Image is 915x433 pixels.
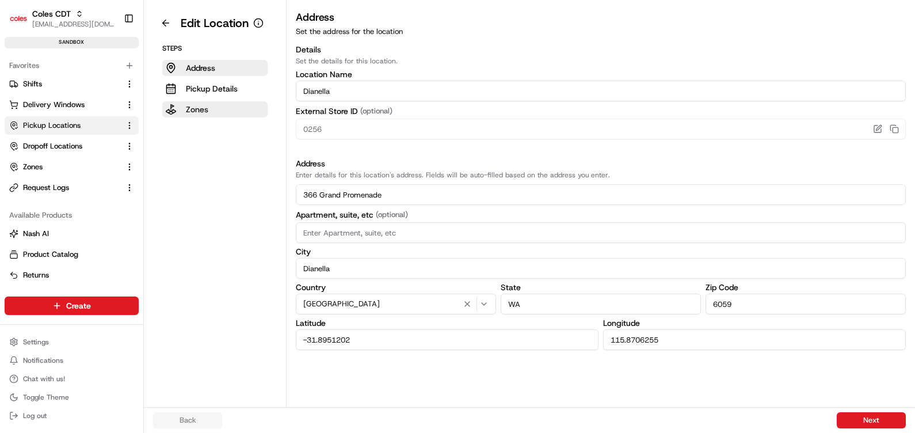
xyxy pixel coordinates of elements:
button: Next [837,412,906,428]
span: Shifts [23,79,42,89]
span: [GEOGRAPHIC_DATA] [303,299,380,309]
button: Nash AI [5,225,139,243]
span: Delivery Windows [23,100,85,110]
label: City [296,248,906,256]
input: Enter Zip Code [706,294,906,314]
button: [GEOGRAPHIC_DATA] [296,294,496,314]
button: Returns [5,266,139,284]
a: 💻API Documentation [93,162,189,183]
span: Pickup Locations [23,120,81,131]
button: Shifts [5,75,139,93]
button: Toggle Theme [5,389,139,405]
p: Set the details for this location. [296,56,906,66]
span: (optional) [376,210,408,220]
label: External Store ID [296,106,906,116]
div: 📗 [12,168,21,177]
input: Location name [296,81,906,101]
button: [EMAIL_ADDRESS][DOMAIN_NAME] [32,20,115,29]
span: Returns [23,270,49,280]
span: Nash AI [23,229,49,239]
a: Zones [9,162,120,172]
span: Toggle Theme [23,393,69,402]
label: Country [296,283,496,291]
input: Enter address [296,184,906,205]
label: State [501,283,701,291]
span: Log out [23,411,47,420]
input: Enter Apartment, suite, etc [296,222,906,243]
button: Coles CDTColes CDT[EMAIL_ADDRESS][DOMAIN_NAME] [5,5,119,32]
button: Log out [5,408,139,424]
p: Steps [162,44,268,53]
a: Dropoff Locations [9,141,120,151]
h1: Edit Location [181,15,249,31]
img: Coles CDT [9,9,28,28]
button: Pickup Locations [5,116,139,135]
span: Chat with us! [23,374,65,383]
input: Enter City [296,258,906,279]
button: Delivery Windows [5,96,139,114]
a: Returns [9,270,134,280]
label: Zip Code [706,283,906,291]
button: Zones [162,101,268,117]
span: API Documentation [109,167,185,178]
a: 📗Knowledge Base [7,162,93,183]
h3: Address [296,9,906,25]
p: Zones [186,104,208,115]
span: Pylon [115,195,139,204]
a: Pickup Locations [9,120,120,131]
p: Address [186,62,215,74]
label: Apartment, suite, etc [296,210,906,220]
img: Nash [12,12,35,35]
h3: Details [296,44,906,55]
button: Product Catalog [5,245,139,264]
p: Welcome 👋 [12,46,209,64]
a: Product Catalog [9,249,134,260]
h3: Address [296,158,906,169]
button: Notifications [5,352,139,369]
span: Dropoff Locations [23,141,82,151]
input: Enter Latitude [296,329,598,350]
input: Got a question? Start typing here... [30,74,207,86]
input: Enter Longitude [603,329,906,350]
label: Latitude [296,319,598,327]
button: Address [162,60,268,76]
button: Request Logs [5,178,139,197]
button: Create [5,297,139,315]
label: Longitude [603,319,906,327]
p: Enter details for this location's address. Fields will be auto-filled based on the address you en... [296,170,906,180]
label: Location Name [296,70,906,78]
span: Notifications [23,356,63,365]
span: Settings [23,337,49,347]
span: Zones [23,162,43,172]
a: Nash AI [9,229,134,239]
button: Coles CDT [32,8,71,20]
div: 💻 [97,168,106,177]
div: We're available if you need us! [39,121,146,131]
input: Enter State [501,294,701,314]
span: Product Catalog [23,249,78,260]
button: Chat with us! [5,371,139,387]
button: Pickup Details [162,81,268,97]
div: Start new chat [39,110,189,121]
input: Enter External Store ID [296,119,906,139]
div: Favorites [5,56,139,75]
button: Zones [5,158,139,176]
p: Pickup Details [186,83,238,94]
img: 1736555255976-a54dd68f-1ca7-489b-9aae-adbdc363a1c4 [12,110,32,131]
a: Powered byPylon [81,195,139,204]
span: Knowledge Base [23,167,88,178]
button: Start new chat [196,113,209,127]
span: Create [66,300,91,312]
div: sandbox [5,37,139,48]
button: Dropoff Locations [5,137,139,155]
div: Available Products [5,206,139,225]
a: Request Logs [9,183,120,193]
p: Set the address for the location [296,26,906,37]
a: Delivery Windows [9,100,120,110]
button: Settings [5,334,139,350]
span: (optional) [360,106,392,116]
span: Request Logs [23,183,69,193]
a: Shifts [9,79,120,89]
